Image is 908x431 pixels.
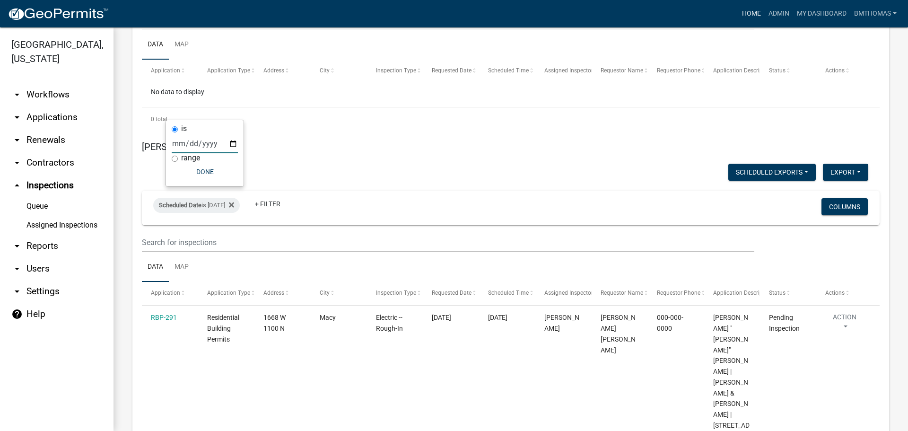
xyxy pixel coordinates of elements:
[207,290,250,296] span: Application Type
[142,30,169,60] a: Data
[142,107,880,131] div: 0 total
[169,252,194,282] a: Map
[821,198,868,215] button: Columns
[592,282,648,305] datatable-header-cell: Requestor Name
[423,282,479,305] datatable-header-cell: Requested Date
[172,163,238,180] button: Done
[423,60,479,82] datatable-header-cell: Requested Date
[544,290,593,296] span: Assigned Inspector
[738,5,765,23] a: Home
[11,308,23,320] i: help
[432,67,471,74] span: Requested Date
[657,290,700,296] span: Requestor Phone
[488,312,526,323] div: [DATE]
[601,290,643,296] span: Requestor Name
[825,312,864,336] button: Action
[648,60,704,82] datatable-header-cell: Requestor Phone
[816,60,873,82] datatable-header-cell: Actions
[198,282,254,305] datatable-header-cell: Application Type
[254,282,311,305] datatable-header-cell: Address
[704,60,760,82] datatable-header-cell: Application Description
[142,233,754,252] input: Search for inspections
[535,282,592,305] datatable-header-cell: Assigned Inspector
[825,67,845,74] span: Actions
[11,134,23,146] i: arrow_drop_down
[823,164,868,181] button: Export
[207,67,250,74] span: Application Type
[713,290,773,296] span: Application Description
[11,240,23,252] i: arrow_drop_down
[320,314,336,321] span: Macy
[142,141,880,152] h5: [PERSON_NAME]
[11,286,23,297] i: arrow_drop_down
[11,89,23,100] i: arrow_drop_down
[479,60,535,82] datatable-header-cell: Scheduled Time
[376,290,416,296] span: Inspection Type
[153,198,240,213] div: is [DATE]
[488,290,529,296] span: Scheduled Time
[11,180,23,191] i: arrow_drop_up
[254,60,311,82] datatable-header-cell: Address
[181,125,187,132] label: is
[376,314,403,332] span: Electric -- Rough-In
[320,290,330,296] span: City
[488,67,529,74] span: Scheduled Time
[11,112,23,123] i: arrow_drop_down
[11,263,23,274] i: arrow_drop_down
[181,154,200,162] label: range
[760,282,816,305] datatable-header-cell: Status
[601,67,643,74] span: Requestor Name
[479,282,535,305] datatable-header-cell: Scheduled Time
[151,314,177,321] a: RBP-291
[142,60,198,82] datatable-header-cell: Application
[728,164,816,181] button: Scheduled Exports
[207,314,239,343] span: Residential Building Permits
[142,282,198,305] datatable-header-cell: Application
[765,5,793,23] a: Admin
[592,60,648,82] datatable-header-cell: Requestor Name
[151,67,180,74] span: Application
[793,5,850,23] a: My Dashboard
[142,83,880,107] div: No data to display
[367,60,423,82] datatable-header-cell: Inspection Type
[760,60,816,82] datatable-header-cell: Status
[825,290,845,296] span: Actions
[376,67,416,74] span: Inspection Type
[311,60,367,82] datatable-header-cell: City
[432,290,471,296] span: Requested Date
[432,314,451,321] span: 12/04/2024
[142,252,169,282] a: Data
[198,60,254,82] datatable-header-cell: Application Type
[816,282,873,305] datatable-header-cell: Actions
[535,60,592,82] datatable-header-cell: Assigned Inspector
[657,314,683,332] span: 000-000-0000
[11,157,23,168] i: arrow_drop_down
[544,314,579,332] span: Kenny Burton
[704,282,760,305] datatable-header-cell: Application Description
[263,67,284,74] span: Address
[169,30,194,60] a: Map
[850,5,900,23] a: bmthomas
[263,314,286,332] span: 1668 W 1100 N
[151,290,180,296] span: Application
[769,314,800,332] span: Pending Inspection
[159,202,201,209] span: Scheduled Date
[311,282,367,305] datatable-header-cell: City
[367,282,423,305] datatable-header-cell: Inspection Type
[320,67,330,74] span: City
[769,67,786,74] span: Status
[769,290,786,296] span: Status
[263,290,284,296] span: Address
[544,67,593,74] span: Assigned Inspector
[657,67,700,74] span: Requestor Phone
[601,314,636,353] span: boog jones
[247,195,288,212] a: + Filter
[648,282,704,305] datatable-header-cell: Requestor Phone
[713,67,773,74] span: Application Description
